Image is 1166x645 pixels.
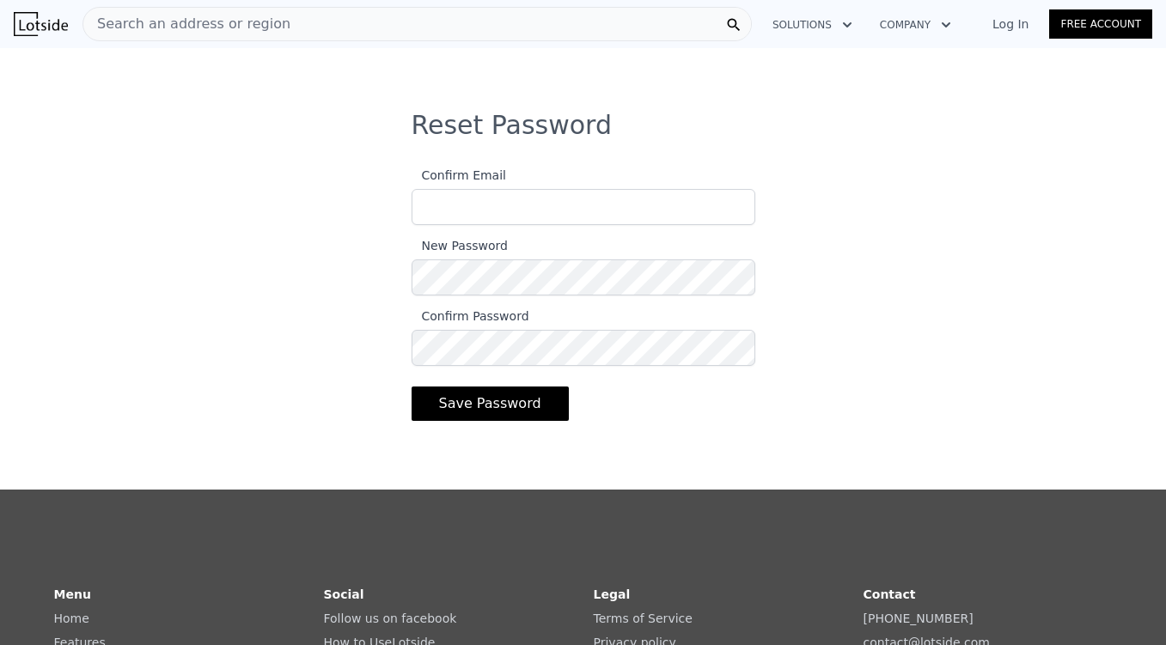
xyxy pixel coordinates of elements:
[54,612,89,625] a: Home
[1049,9,1152,39] a: Free Account
[412,189,755,225] input: Confirm Email
[412,110,755,141] h3: Reset Password
[324,612,457,625] a: Follow us on facebook
[594,587,631,601] strong: Legal
[864,587,916,601] strong: Contact
[14,12,68,36] img: Lotside
[864,612,974,625] a: [PHONE_NUMBER]
[54,587,91,601] strong: Menu
[594,612,693,625] a: Terms of Service
[412,309,529,323] span: Confirm Password
[412,239,508,253] span: New Password
[412,386,569,421] button: Save Password
[972,15,1049,33] a: Log In
[866,9,965,40] button: Company
[412,259,755,295] input: New Password
[759,9,866,40] button: Solutions
[412,330,755,366] input: Confirm Password
[83,14,290,34] span: Search an address or region
[412,168,506,182] span: Confirm Email
[324,587,364,601] strong: Social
